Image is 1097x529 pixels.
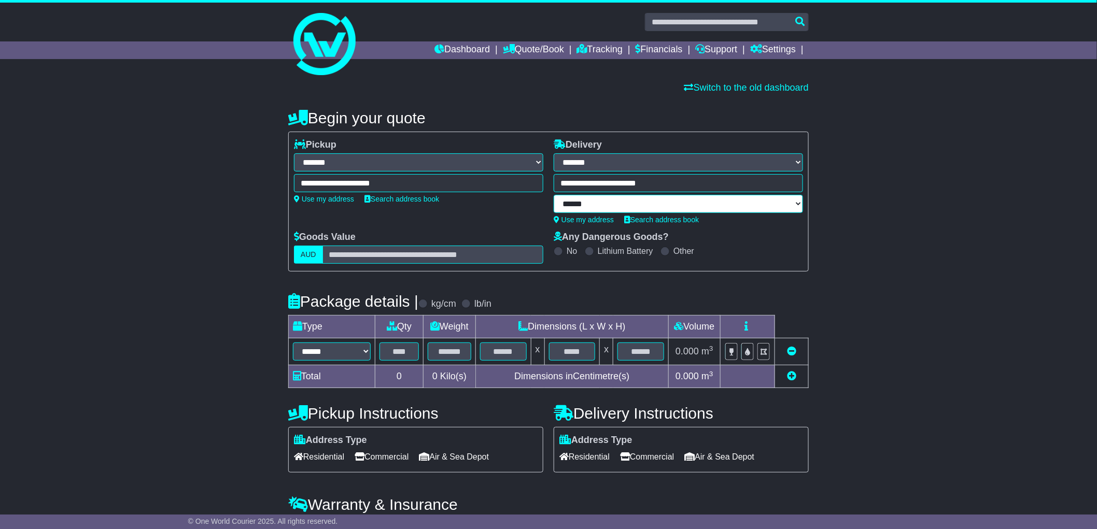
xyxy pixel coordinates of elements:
span: Residential [294,449,344,465]
td: Type [289,316,375,338]
label: kg/cm [431,298,456,310]
label: AUD [294,246,323,264]
a: Search address book [624,216,699,224]
label: Lithium Battery [598,246,653,256]
h4: Begin your quote [288,109,809,126]
label: Any Dangerous Goods? [554,232,669,243]
td: Total [289,365,375,388]
h4: Delivery Instructions [554,405,809,422]
td: Qty [375,316,424,338]
a: Switch to the old dashboard [684,82,809,93]
span: 0 [432,371,438,381]
td: Volume [668,316,720,338]
a: Tracking [577,41,623,59]
a: Add new item [787,371,796,381]
a: Financials [636,41,683,59]
a: Quote/Book [503,41,564,59]
label: Other [673,246,694,256]
span: Residential [559,449,610,465]
a: Use my address [294,195,354,203]
span: m [701,371,713,381]
label: Delivery [554,139,602,151]
h4: Warranty & Insurance [288,496,809,513]
td: Weight [424,316,476,338]
td: Dimensions in Centimetre(s) [475,365,668,388]
a: Remove this item [787,346,796,356]
a: Dashboard [434,41,490,59]
span: 0.000 [676,346,699,356]
td: 0 [375,365,424,388]
td: x [600,338,613,365]
a: Use my address [554,216,614,224]
sup: 3 [709,370,713,378]
td: Dimensions (L x W x H) [475,316,668,338]
span: m [701,346,713,356]
td: x [531,338,544,365]
label: Address Type [559,435,632,446]
span: Commercial [620,449,674,465]
label: Address Type [294,435,367,446]
span: © One World Courier 2025. All rights reserved. [188,517,338,525]
a: Search address book [364,195,439,203]
a: Support [696,41,738,59]
span: Air & Sea Depot [419,449,489,465]
h4: Pickup Instructions [288,405,543,422]
h4: Package details | [288,293,418,310]
label: No [567,246,577,256]
span: Air & Sea Depot [685,449,755,465]
span: Commercial [355,449,409,465]
sup: 3 [709,345,713,352]
label: lb/in [474,298,491,310]
span: 0.000 [676,371,699,381]
td: Kilo(s) [424,365,476,388]
label: Pickup [294,139,336,151]
label: Goods Value [294,232,356,243]
a: Settings [750,41,796,59]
